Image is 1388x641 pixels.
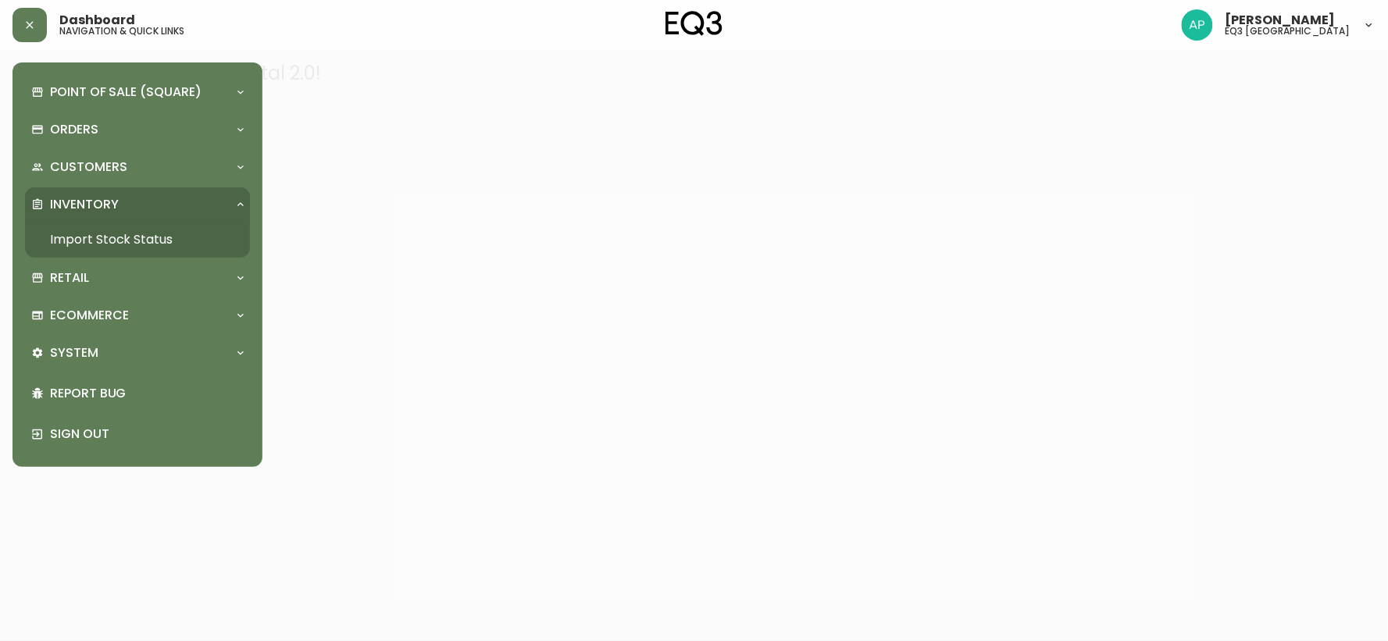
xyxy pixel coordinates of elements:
[25,187,250,222] div: Inventory
[25,298,250,333] div: Ecommerce
[59,27,184,36] h5: navigation & quick links
[50,121,98,138] p: Orders
[1182,9,1213,41] img: 3897410ab0ebf58098a0828baeda1fcd
[25,75,250,109] div: Point of Sale (Square)
[25,336,250,370] div: System
[25,414,250,454] div: Sign Out
[50,344,98,361] p: System
[50,158,127,176] p: Customers
[50,307,129,324] p: Ecommerce
[25,261,250,295] div: Retail
[50,196,119,213] p: Inventory
[50,269,89,287] p: Retail
[1226,27,1351,36] h5: eq3 [GEOGRAPHIC_DATA]
[50,84,202,101] p: Point of Sale (Square)
[59,14,135,27] span: Dashboard
[25,112,250,147] div: Orders
[25,222,250,258] a: Import Stock Status
[25,150,250,184] div: Customers
[50,385,244,402] p: Report Bug
[25,373,250,414] div: Report Bug
[665,11,723,36] img: logo
[1226,14,1336,27] span: [PERSON_NAME]
[50,426,244,443] p: Sign Out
